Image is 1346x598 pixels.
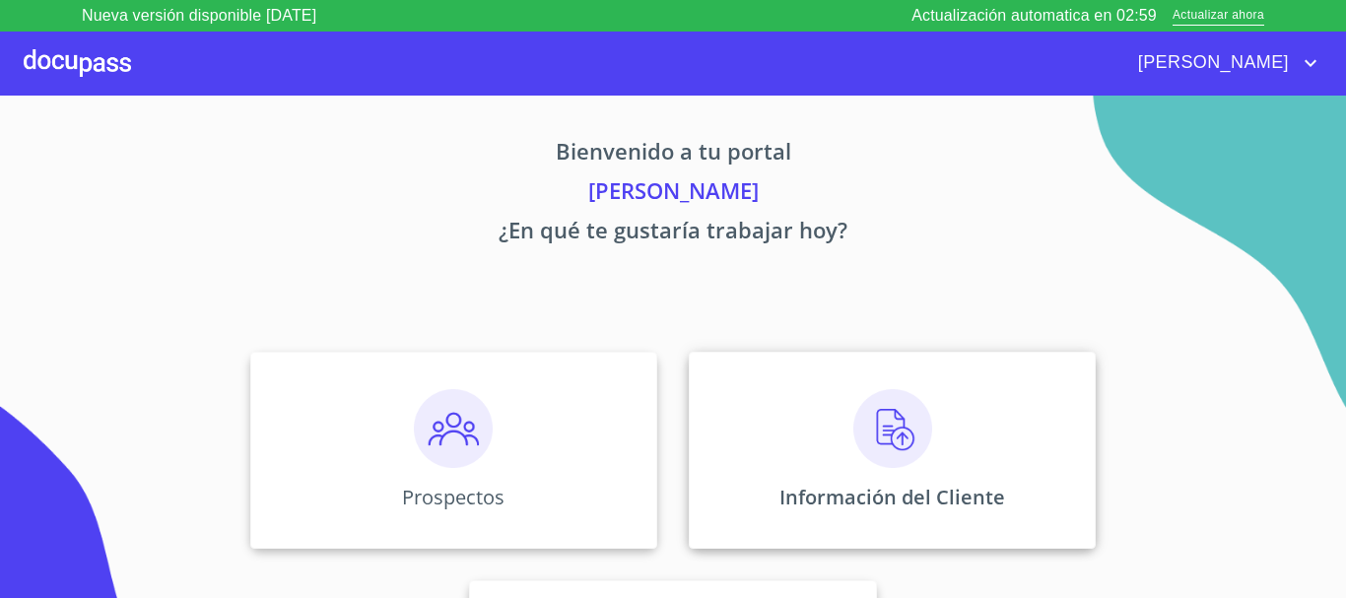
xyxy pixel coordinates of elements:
p: Bienvenido a tu portal [66,135,1280,174]
span: [PERSON_NAME] [1123,47,1299,79]
p: ¿En qué te gustaría trabajar hoy? [66,214,1280,253]
span: Actualizar ahora [1173,6,1264,27]
img: prospectos.png [414,389,493,468]
button: account of current user [1123,47,1322,79]
p: Nueva versión disponible [DATE] [82,4,316,28]
p: [PERSON_NAME] [66,174,1280,214]
p: Información del Cliente [779,484,1005,510]
img: carga.png [853,389,932,468]
p: Actualización automatica en 02:59 [911,4,1157,28]
p: Prospectos [402,484,505,510]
